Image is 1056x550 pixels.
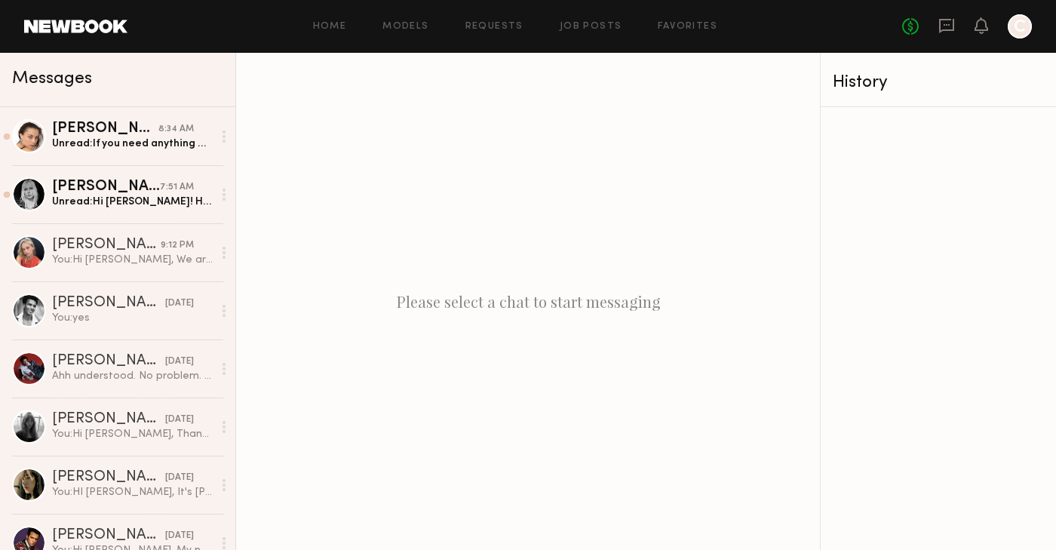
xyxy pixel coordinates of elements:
div: You: yes [52,311,213,325]
div: [DATE] [165,413,194,427]
div: [DATE] [165,471,194,485]
div: [PERSON_NAME] [52,354,165,369]
div: [PERSON_NAME] [52,180,160,195]
div: Unread: Hi [PERSON_NAME]! Hope you are well. I’m already booked for [DATE] unfortunately. Would l... [52,195,213,209]
a: Requests [465,22,523,32]
a: Job Posts [560,22,622,32]
div: [PERSON_NAME] [52,412,165,427]
div: 8:34 AM [158,122,194,137]
div: History [833,74,1044,91]
div: [PERSON_NAME] [52,296,165,311]
div: 7:51 AM [160,180,194,195]
div: [PERSON_NAME] [52,470,165,485]
div: [PERSON_NAME] [52,238,161,253]
a: Models [382,22,428,32]
div: [DATE] [165,355,194,369]
div: [DATE] [165,297,194,311]
div: You: Hi [PERSON_NAME], Thanks for letting me know. Unfortunately, [DATE] is only day we can do. W... [52,427,213,441]
a: Home [313,22,347,32]
div: Ahh understood. No problem. Would definitely love to work please let me know if you have any othe... [52,369,213,383]
div: [PERSON_NAME] [52,121,158,137]
div: [DATE] [165,529,194,543]
div: Unread: If you need anything more you can check my ig @alwaysbecara [52,137,213,151]
div: Please select a chat to start messaging [236,53,820,550]
div: 9:12 PM [161,238,194,253]
div: [PERSON_NAME] [52,528,165,543]
div: You: HI [PERSON_NAME], It's [PERSON_NAME] from Eòlas again - [DOMAIN_NAME][URL]. We wanted to boo... [52,485,213,499]
span: Messages [12,70,92,88]
div: You: Hi [PERSON_NAME], We are a tiny responsible sweater brand based in [GEOGRAPHIC_DATA] called ... [52,253,213,267]
a: Favorites [658,22,717,32]
a: C [1008,14,1032,38]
